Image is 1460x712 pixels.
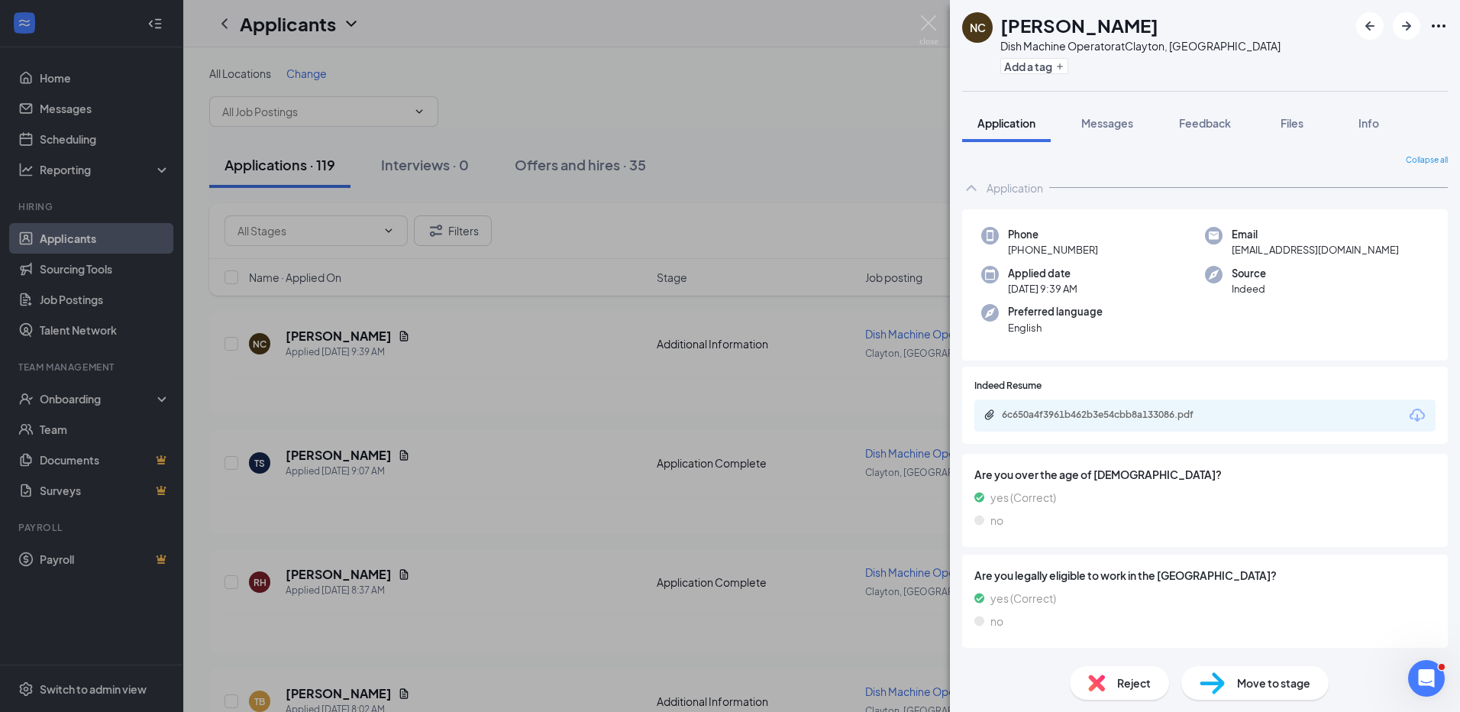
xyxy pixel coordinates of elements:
span: Preferred language [1008,304,1103,319]
a: Paperclip6c650a4f3961b462b3e54cbb8a133086.pdf [984,409,1231,423]
svg: ChevronUp [962,179,980,197]
span: Messages [1081,116,1133,130]
iframe: Intercom live chat [1408,660,1445,697]
span: Phone [1008,227,1098,242]
span: Info [1358,116,1379,130]
span: Feedback [1179,116,1231,130]
span: yes (Correct) [990,590,1056,607]
span: Collapse all [1406,154,1448,167]
svg: Paperclip [984,409,996,421]
button: PlusAdd a tag [1000,58,1068,74]
div: Application [987,180,1043,196]
span: [EMAIL_ADDRESS][DOMAIN_NAME] [1232,242,1399,257]
span: Application [977,116,1035,130]
svg: Plus [1055,62,1064,71]
span: [PHONE_NUMBER] [1008,242,1098,257]
div: Dish Machine Operator at Clayton, [GEOGRAPHIC_DATA] [1000,38,1281,53]
svg: ArrowLeftNew [1361,17,1379,35]
h1: [PERSON_NAME] [1000,12,1158,38]
span: Are you legally eligible to work in the [GEOGRAPHIC_DATA]? [974,567,1436,584]
svg: Ellipses [1429,17,1448,35]
svg: ArrowRight [1397,17,1416,35]
span: Reject [1117,675,1151,691]
span: no [990,512,1003,529]
span: no [990,613,1003,629]
span: Indeed Resume [974,379,1042,393]
span: [DATE] 9:39 AM [1008,281,1077,296]
span: Email [1232,227,1399,242]
span: Indeed [1232,281,1266,296]
button: ArrowRight [1393,12,1420,40]
span: English [1008,320,1103,335]
span: yes (Correct) [990,489,1056,506]
span: Move to stage [1237,675,1310,691]
span: Files [1281,116,1303,130]
svg: Download [1408,406,1426,425]
div: 6c650a4f3961b462b3e54cbb8a133086.pdf [1002,409,1216,421]
div: NC [970,20,986,35]
span: Source [1232,266,1266,281]
span: Are you over the age of [DEMOGRAPHIC_DATA]? [974,466,1436,483]
span: Applied date [1008,266,1077,281]
button: ArrowLeftNew [1356,12,1384,40]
